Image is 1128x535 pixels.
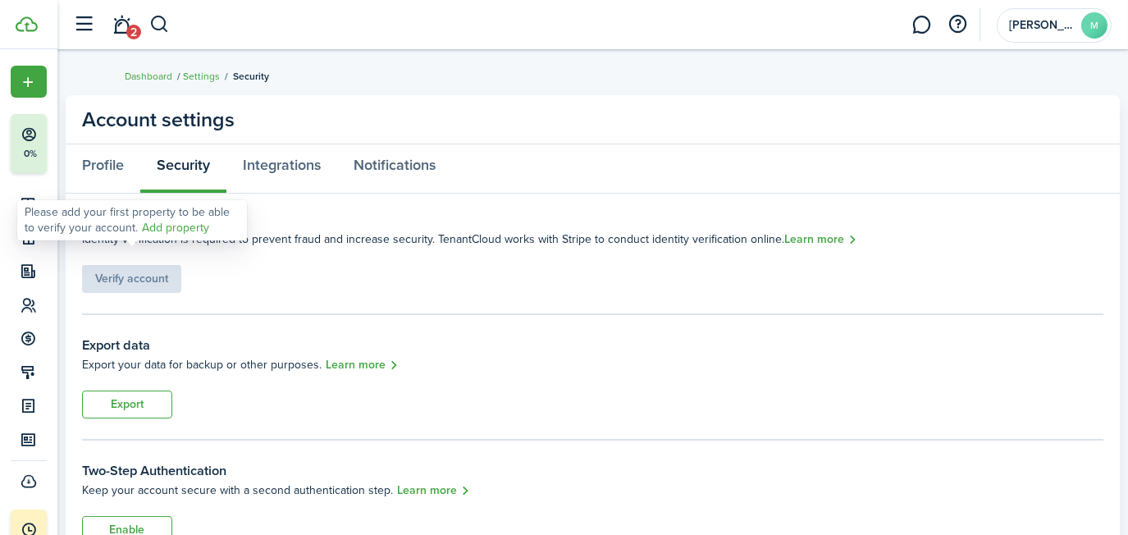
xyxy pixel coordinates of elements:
[82,356,322,373] p: Export your data for backup or other purposes.
[126,25,141,39] span: 2
[944,11,972,39] button: Open resource center
[784,231,858,249] a: Learn more
[337,144,452,194] a: Notifications
[326,356,400,375] a: Learn more
[16,16,38,32] img: TenantCloud
[82,104,235,135] panel-main-title: Account settings
[82,461,226,482] h3: Two-Step Authentication
[142,219,209,236] a: Add property
[25,204,240,236] div: Please add your first property to be able to verify your account.
[82,482,393,499] p: Keep your account secure with a second authentication step.
[69,9,100,40] button: Open sidebar
[126,69,173,84] a: Dashboard
[907,4,938,46] a: Messaging
[107,4,138,46] a: Notifications
[21,147,41,161] p: 0%
[397,482,471,501] a: Learn more
[11,114,147,173] button: 0%
[82,336,1103,356] h3: Export data
[11,66,47,98] button: Open menu
[82,391,172,418] button: Export
[1009,20,1075,31] span: Monica
[234,69,270,84] span: Security
[82,231,784,248] span: Identity verification is required to prevent fraud and increase security. TenantCloud works with ...
[149,11,170,39] button: Search
[1081,12,1107,39] avatar-text: M
[184,69,221,84] a: Settings
[66,144,140,194] a: Profile
[226,144,337,194] a: Integrations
